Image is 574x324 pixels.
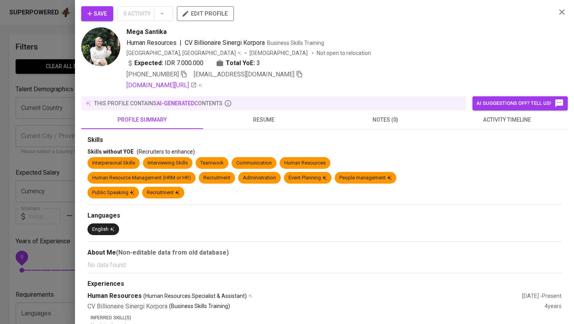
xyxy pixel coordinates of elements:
span: Business Skills Training [267,40,324,46]
div: Experiences [87,280,562,289]
span: (Recruiters to enhance) [137,149,195,155]
span: (Human Resources Specialist & Assistant) [143,292,247,300]
div: Human Resource Management (HRM or HR) [92,174,191,182]
span: activity timeline [451,115,563,125]
img: 533ee4b25e7381999302ace20bbc5342.jpeg [81,27,120,66]
span: 3 [257,58,260,68]
p: Not open to relocation [317,49,371,57]
div: [DATE] - Present [522,292,562,300]
div: Languages [87,211,562,220]
b: Expected: [134,58,163,68]
div: Interpersonal Skills [92,159,135,167]
b: (Non-editable data from old database) [116,249,229,256]
div: Communication [236,159,272,167]
span: edit profile [183,9,228,19]
div: Interviewing Skills [148,159,188,167]
div: Human Resources [87,292,522,301]
span: Skills without YOE [87,149,134,155]
span: AI-generated [157,100,194,106]
span: [EMAIL_ADDRESS][DOMAIN_NAME] [194,71,294,78]
span: AI suggestions off? Tell us! [476,99,564,108]
div: IDR 7.000.000 [127,58,203,68]
span: | [180,38,182,48]
span: Save [87,9,107,19]
span: [PHONE_NUMBER] [127,71,179,78]
p: Inferred Skill(s) [91,314,562,321]
div: Teamwork [200,159,224,167]
span: CV Billionaire Sinergi Korpora [185,39,265,46]
span: notes (0) [329,115,442,125]
a: edit profile [177,10,234,16]
p: No data found. [87,260,562,270]
span: profile summary [86,115,198,125]
p: (Business Skills Training) [169,302,230,311]
div: Recruitment [147,189,180,197]
button: AI suggestions off? Tell us! [472,96,568,110]
div: [GEOGRAPHIC_DATA], [GEOGRAPHIC_DATA] [127,49,242,57]
span: Mega Santika [127,27,167,37]
span: [DEMOGRAPHIC_DATA] [250,49,309,57]
span: Human Resources [127,39,176,46]
div: CV Billionaire Sinergi Korpora [87,302,545,311]
b: Total YoE: [226,58,255,68]
div: Human Resources [284,159,326,167]
div: Recruitment [203,174,230,182]
div: People management [339,174,392,182]
div: Skills [87,136,562,145]
a: [DOMAIN_NAME][URL] [127,81,197,90]
div: 4 years [545,302,562,311]
span: resume [208,115,320,125]
div: Public Speaking [92,189,134,197]
div: About Me [87,248,562,257]
div: English [92,226,114,233]
div: Event Planning [289,174,327,182]
p: this profile contains contents [94,99,223,107]
div: Administration [243,174,276,182]
button: edit profile [177,6,234,21]
button: Save [81,6,113,21]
